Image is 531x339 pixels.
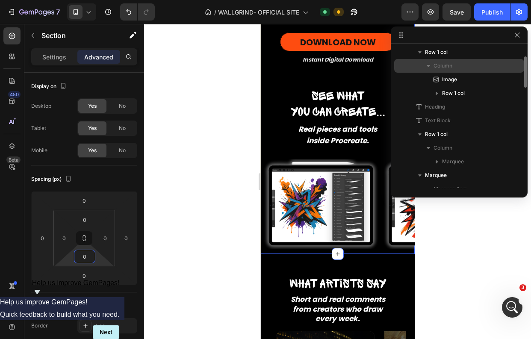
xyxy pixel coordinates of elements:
span: Image [442,75,457,84]
span: Heading [425,103,445,111]
span: 3 [519,284,526,291]
input: 0 [120,232,133,245]
span: Yes [88,147,97,154]
strong: Short and real comments [30,270,124,280]
span: Yes [88,124,97,132]
div: Display on [31,81,68,92]
span: Save [450,9,464,16]
div: Beta [6,156,21,163]
span: Marquee [425,171,447,180]
div: Spacing (px) [31,174,74,185]
span: Row 1 col [425,48,448,56]
button: 7 [3,3,64,21]
span: WALLGRIND- OFFICIAL SITE [218,8,299,17]
span: Marquee [442,157,464,166]
iframe: Intercom live chat [502,297,522,318]
div: Undo/Redo [120,3,155,21]
input: 0px [99,232,112,245]
p: 7 [56,7,60,17]
span: Marquee Item [434,185,467,193]
span: Row 1 col [425,130,448,139]
button: Show survey - Help us improve GemPages! [32,279,120,297]
span: / [214,8,216,17]
input: 0px [76,213,93,226]
p: Advanced [84,53,113,62]
span: No [119,124,126,132]
img: [object Object] [120,135,240,225]
div: Mobile [31,147,47,154]
button: Publish [474,3,510,21]
span: No [119,147,126,154]
div: Publish [481,8,503,17]
span: Text Block [425,116,451,125]
input: 0px [58,232,71,245]
strong: every week. [55,289,99,300]
strong: from creators who draw [32,280,122,290]
span: What artists say [29,254,125,266]
p: Section [41,30,112,41]
span: Yes [88,102,97,110]
span: Row 1 col [442,89,465,97]
div: Desktop [31,102,51,110]
input: 0 [36,232,49,245]
span: Help us improve GemPages! [32,279,120,286]
div: 450 [8,91,21,98]
input: 0px [76,250,93,263]
button: Save [442,3,471,21]
input: 0 [76,194,93,207]
div: Tablet [31,124,46,132]
span: No [119,102,126,110]
span: Column [434,144,452,152]
span: Column [434,62,452,70]
iframe: Design area [261,24,415,339]
p: Settings [42,53,66,62]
